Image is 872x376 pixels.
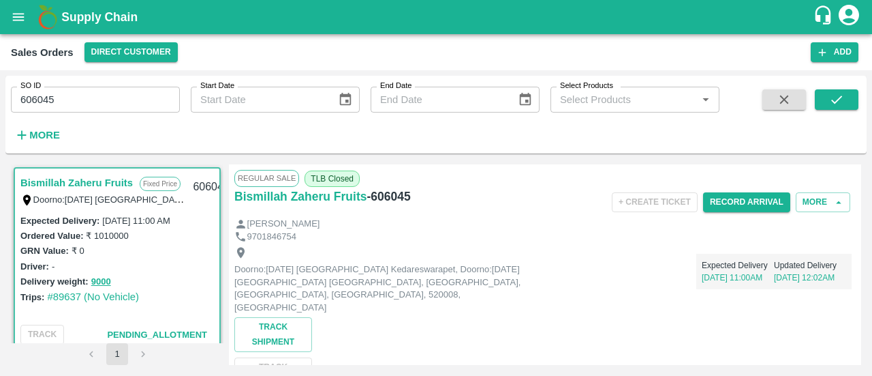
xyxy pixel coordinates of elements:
label: Select Products [560,81,613,91]
label: Delivery weight: [20,276,89,287]
label: ₹ 0 [72,246,84,256]
p: [DATE] 11:00AM [702,272,774,284]
a: Supply Chain [61,8,813,27]
input: Start Date [191,87,327,113]
button: Open [697,91,715,109]
label: SO ID [20,81,41,91]
button: open drawer [3,1,34,33]
button: More [796,192,850,212]
label: ₹ 1010000 [86,231,128,241]
span: Regular Sale [234,170,299,186]
label: [DATE] 11:00 AM [102,216,170,226]
button: page 1 [106,343,128,365]
label: Start Date [200,81,234,91]
button: Track Shipment [234,317,312,351]
input: Enter SO ID [11,87,180,113]
div: customer-support [813,5,837,29]
button: Choose date [332,87,358,113]
label: Ordered Value: [20,231,83,241]
label: GRN Value: [20,246,69,256]
span: Pending_Allotment [107,330,207,340]
button: Add [811,42,858,62]
p: Fixed Price [140,177,181,191]
strong: More [29,130,60,141]
p: [PERSON_NAME] [247,218,320,231]
p: Doorno:[DATE] [GEOGRAPHIC_DATA] Kedareswarapet, Doorno:[DATE] [GEOGRAPHIC_DATA] [GEOGRAPHIC_DATA]... [234,263,541,314]
div: account of current user [837,3,861,31]
button: Choose date [512,87,538,113]
label: End Date [380,81,411,91]
nav: pagination navigation [78,343,156,365]
p: [DATE] 12:02AM [774,272,846,284]
button: 9000 [91,274,111,290]
a: #89637 (No Vehicle) [47,291,139,302]
button: Record Arrival [703,192,790,212]
label: Trips: [20,292,44,302]
a: Bismillah Zaheru Fruits [20,174,133,192]
p: Updated Delivery [774,259,846,272]
p: 9701846754 [247,231,296,244]
input: Select Products [555,91,693,109]
div: 606045 [185,171,237,203]
b: Supply Chain [61,10,138,24]
span: TLB Closed [305,171,360,187]
p: Expected Delivery [702,259,774,272]
label: Expected Delivery : [20,216,99,226]
div: Sales Orders [11,44,74,61]
h6: - 606045 [367,187,410,206]
a: Bismillah Zaheru Fruits [234,187,367,206]
img: logo [34,3,61,31]
input: End Date [371,87,507,113]
button: Select DC [84,42,178,62]
label: Driver: [20,261,49,272]
button: More [11,124,63,147]
label: - [52,261,54,272]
